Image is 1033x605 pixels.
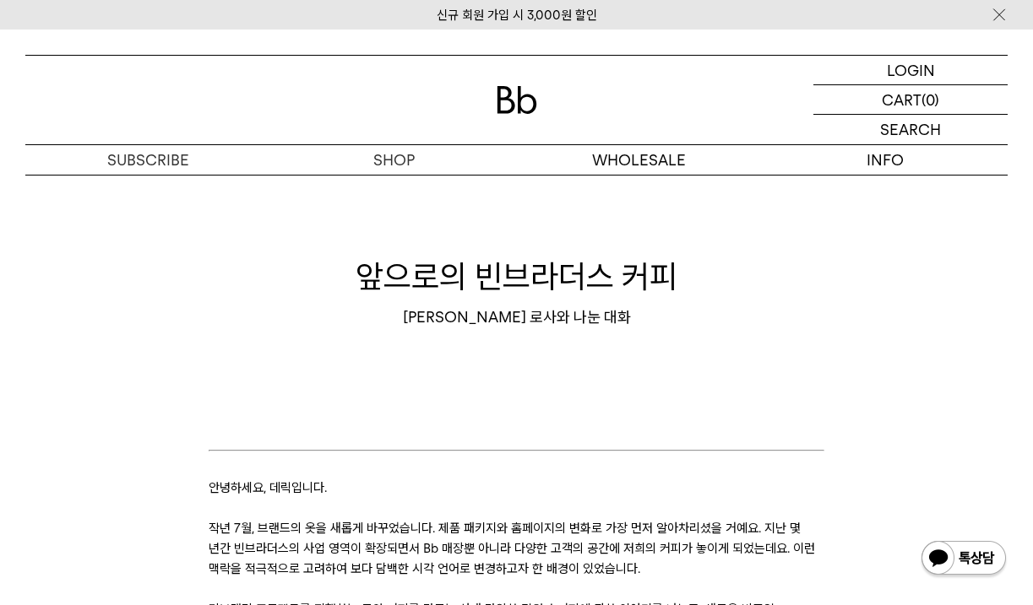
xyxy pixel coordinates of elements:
[762,145,1008,175] p: INFO
[25,254,1008,299] h1: 앞으로의 빈브라더스 커피
[813,56,1008,85] a: LOGIN
[517,145,763,175] p: WHOLESALE
[497,86,537,114] img: 로고
[887,56,935,84] p: LOGIN
[882,85,922,114] p: CART
[271,145,517,175] a: SHOP
[813,85,1008,115] a: CART (0)
[25,307,1008,327] div: [PERSON_NAME] 로사와 나눈 대화
[25,145,271,175] a: SUBSCRIBE
[880,115,941,144] p: SEARCH
[209,518,824,579] p: 작년 7월, 브랜드의 옷을 새롭게 바꾸었습니다. 제품 패키지와 홈페이지의 변화로 가장 먼저 알아차리셨을 거예요. 지난 몇 년간 빈브라더스의 사업 영역이 확장되면서 Bb 매장뿐...
[922,85,939,114] p: (0)
[920,539,1008,580] img: 카카오톡 채널 1:1 채팅 버튼
[209,478,824,498] p: 안녕하세요, 데릭입니다.
[437,8,597,23] a: 신규 회원 가입 시 3,000원 할인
